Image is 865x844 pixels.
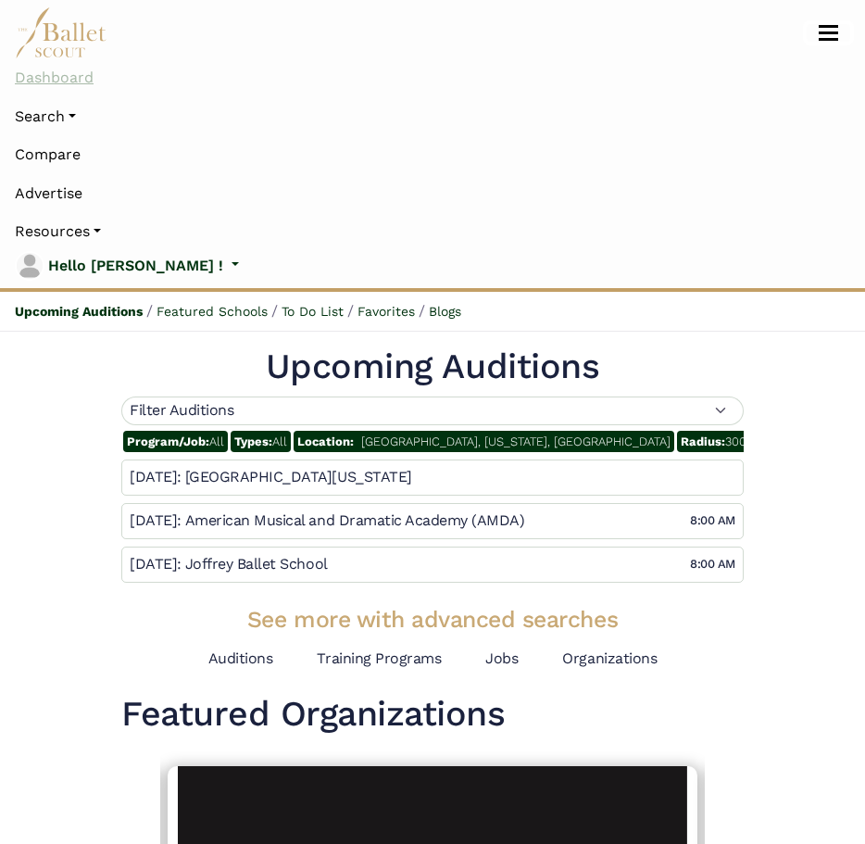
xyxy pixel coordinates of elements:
[807,24,850,42] button: Toggle navigation
[690,557,735,573] h6: 8:00 AM
[234,435,272,448] span: Types:
[677,431,750,452] span: 300
[15,251,850,281] a: profile picture Hello [PERSON_NAME] !
[130,555,182,574] h4: [DATE]:
[681,435,725,448] span: Radius:
[297,435,354,448] span: Location:
[15,97,850,136] a: Search
[282,304,344,319] a: To Do List
[429,304,461,319] a: Blogs
[127,435,209,448] span: Program/Job:
[562,649,657,667] a: Organizations
[157,304,268,319] a: Featured Schools
[130,468,182,487] h4: [DATE]:
[15,135,850,174] a: Compare
[361,435,671,448] span: [GEOGRAPHIC_DATA], [US_STATE], [GEOGRAPHIC_DATA]
[130,511,182,531] h4: [DATE]:
[357,304,415,319] a: Favorites
[185,511,525,531] h4: American Musical and Dramatic Academy (AMDA)
[121,605,744,635] h3: See more with advanced searches
[231,431,291,452] span: All
[15,212,850,251] a: Resources
[485,649,518,667] a: Jobs
[121,344,744,389] h1: Upcoming Auditions
[317,649,441,667] a: Training Programs
[15,58,850,97] a: Dashboard
[121,691,744,737] h1: Featured Organizations
[123,431,228,452] span: All
[185,555,328,574] h4: Joffrey Ballet School
[17,253,43,279] img: profile picture
[185,468,412,487] h4: [GEOGRAPHIC_DATA][US_STATE]
[690,513,735,529] h6: 8:00 AM
[130,401,233,421] h4: Filter Auditions
[48,254,223,278] p: Hello [PERSON_NAME] !
[208,649,273,667] a: Auditions
[15,174,850,213] a: Advertise
[15,304,143,319] a: Upcoming Auditions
